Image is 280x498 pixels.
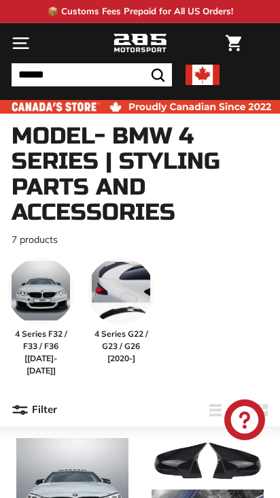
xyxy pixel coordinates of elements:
[7,258,74,377] a: 4 Series F32 / F33 / F36 [[DATE]-[DATE]]
[12,394,57,427] button: Filter
[219,24,248,63] a: Cart
[88,328,154,365] span: 4 Series G22 / G23 / G26 [2020-]
[12,63,172,86] input: Search
[113,32,167,55] img: Logo_285_Motorsport_areodynamics_components
[12,124,268,226] h1: Model- BMW 4 Series | Styling Parts and Accessories
[88,258,154,377] a: 4 Series G22 / G23 / G26 [2020-]
[12,233,268,247] p: 7 products
[220,399,269,444] inbox-online-store-chat: Shopify online store chat
[48,5,233,18] p: 📦 Customs Fees Prepaid for All US Orders!
[7,328,74,377] span: 4 Series F32 / F33 / F36 [[DATE]-[DATE]]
